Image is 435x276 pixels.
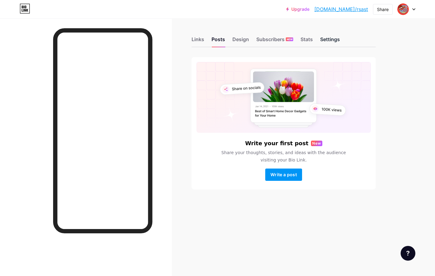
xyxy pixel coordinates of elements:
div: Subscribers [256,36,293,47]
span: New [312,141,321,146]
span: NEW [287,37,293,41]
div: Settings [320,36,340,47]
span: Share your thoughts, stories, and ideas with the audience visiting your Bio Link. [214,149,353,164]
span: Write a post [270,172,297,177]
button: Write a post [265,169,302,181]
h6: Write your first post [245,140,308,146]
div: Links [192,36,204,47]
div: Stats [301,36,313,47]
div: Posts [212,36,225,47]
a: Upgrade [286,7,309,12]
div: Design [232,36,249,47]
img: rsast [397,3,409,15]
div: Share [377,6,389,13]
a: [DOMAIN_NAME]/rsast [314,6,368,13]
